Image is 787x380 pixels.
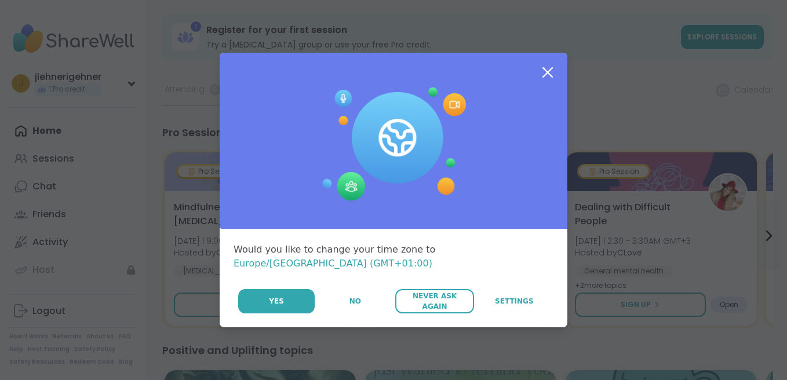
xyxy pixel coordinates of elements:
button: No [316,289,394,313]
button: Never Ask Again [395,289,473,313]
span: Europe/[GEOGRAPHIC_DATA] (GMT+01:00) [234,258,432,269]
div: Would you like to change your time zone to [234,243,553,271]
span: No [349,296,361,306]
img: Session Experience [321,87,466,201]
span: Never Ask Again [401,291,468,312]
a: Settings [475,289,553,313]
span: Yes [269,296,284,306]
span: Settings [495,296,534,306]
button: Yes [238,289,315,313]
